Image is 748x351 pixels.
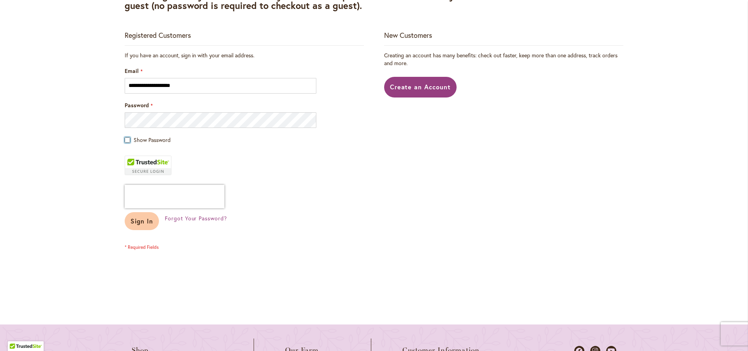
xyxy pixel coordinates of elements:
div: If you have an account, sign in with your email address. [125,51,364,59]
a: Forgot Your Password? [165,214,227,222]
span: Create an Account [390,83,451,91]
iframe: Launch Accessibility Center [6,323,28,345]
span: Sign In [131,217,153,225]
p: Creating an account has many benefits: check out faster, keep more than one address, track orders... [384,51,623,67]
iframe: reCAPTCHA [125,185,224,208]
strong: Registered Customers [125,30,191,40]
span: Show Password [134,136,171,144]
strong: New Customers [384,30,432,40]
div: TrustedSite Certified [125,156,171,175]
button: Sign In [125,212,159,230]
span: Password [125,101,149,109]
a: Create an Account [384,77,457,97]
span: Email [125,67,139,74]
